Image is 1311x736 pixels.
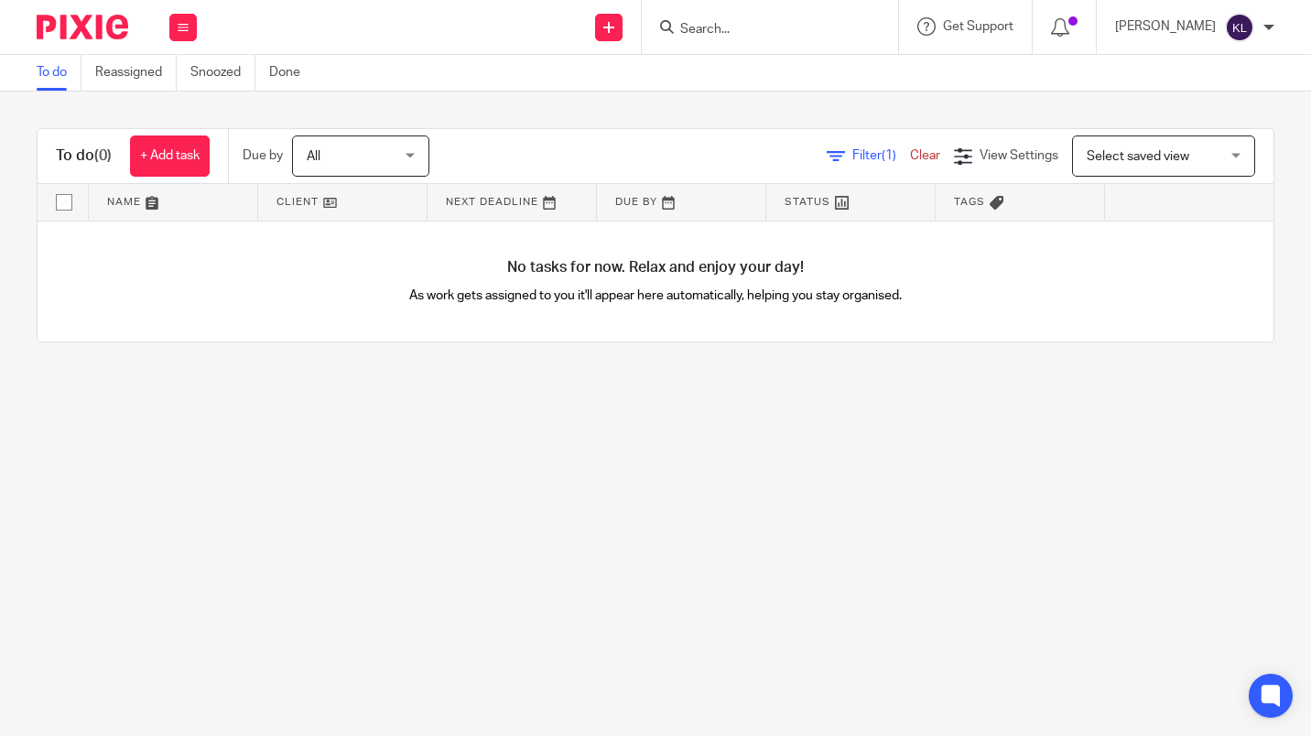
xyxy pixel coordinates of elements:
span: Get Support [943,20,1013,33]
h1: To do [56,146,112,166]
a: Snoozed [190,55,255,91]
span: Select saved view [1087,150,1189,163]
a: + Add task [130,135,210,177]
a: Reassigned [95,55,177,91]
span: Tags [954,197,985,207]
img: svg%3E [1225,13,1254,42]
p: Due by [243,146,283,165]
a: To do [37,55,81,91]
span: View Settings [980,149,1058,162]
span: Filter [852,149,910,162]
span: All [307,150,320,163]
span: (0) [94,148,112,163]
a: Done [269,55,314,91]
img: Pixie [37,15,128,39]
span: (1) [882,149,896,162]
p: As work gets assigned to you it'll appear here automatically, helping you stay organised. [347,287,965,305]
p: [PERSON_NAME] [1115,17,1216,36]
a: Clear [910,149,940,162]
input: Search [678,22,843,38]
h4: No tasks for now. Relax and enjoy your day! [38,258,1273,277]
